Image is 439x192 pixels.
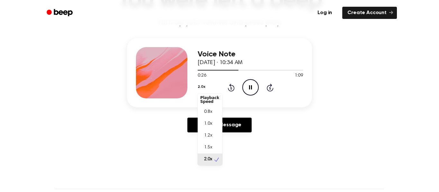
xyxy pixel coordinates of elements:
span: 1.5x [204,144,212,151]
span: 1.0x [204,121,212,127]
span: 2.0x [204,156,212,163]
span: 1.2x [204,132,212,139]
div: Playback Speed [198,93,222,106]
button: 2.0x [198,81,205,92]
div: 2.0x [198,94,222,165]
span: 0.8x [204,109,212,115]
